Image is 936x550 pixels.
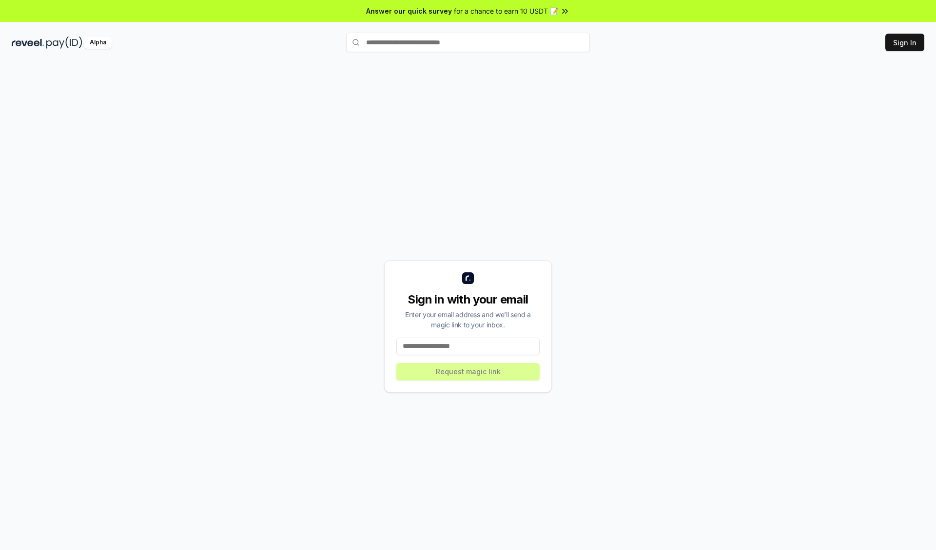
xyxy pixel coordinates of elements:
span: for a chance to earn 10 USDT 📝 [454,6,558,16]
img: logo_small [462,272,474,284]
button: Sign In [885,34,924,51]
div: Sign in with your email [396,292,540,307]
span: Answer our quick survey [366,6,452,16]
img: pay_id [46,37,82,49]
div: Alpha [84,37,112,49]
div: Enter your email address and we’ll send a magic link to your inbox. [396,309,540,330]
img: reveel_dark [12,37,44,49]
